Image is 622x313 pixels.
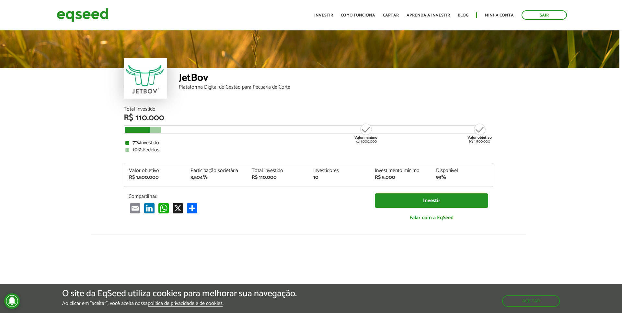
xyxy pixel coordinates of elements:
[190,175,242,180] div: 3,504%
[467,135,492,141] strong: Valor objetivo
[129,168,181,173] div: Valor objetivo
[375,193,488,208] a: Investir
[252,175,304,180] div: R$ 110.000
[171,203,184,213] a: X
[314,13,333,17] a: Investir
[341,13,375,17] a: Como funciona
[190,168,242,173] div: Participação societária
[383,13,399,17] a: Captar
[62,289,297,299] h5: O site da EqSeed utiliza cookies para melhorar sua navegação.
[143,203,156,213] a: LinkedIn
[124,114,493,122] div: R$ 110.000
[313,175,365,180] div: 10
[132,146,143,154] strong: 10%
[62,300,297,307] p: Ao clicar em "aceitar", você aceita nossa .
[186,203,199,213] a: Share
[57,6,109,24] img: EqSeed
[375,175,427,180] div: R$ 5.000
[179,85,493,90] div: Plataforma Digital de Gestão para Pecuária de Corte
[157,203,170,213] a: WhatsApp
[522,10,567,20] a: Sair
[436,175,488,180] div: 93%
[354,135,377,141] strong: Valor mínimo
[124,107,493,112] div: Total Investido
[179,73,493,85] div: JetBov
[354,123,378,144] div: R$ 1.000.000
[125,147,491,153] div: Pedidos
[502,295,560,307] button: Aceitar
[129,175,181,180] div: R$ 1.500.000
[252,168,304,173] div: Total investido
[375,211,488,224] a: Falar com a EqSeed
[375,168,427,173] div: Investimento mínimo
[125,140,491,146] div: Investido
[129,203,142,213] a: Email
[129,193,365,200] p: Compartilhar:
[436,168,488,173] div: Disponível
[458,13,468,17] a: Blog
[467,123,492,144] div: R$ 1.500.000
[132,138,140,147] strong: 7%
[407,13,450,17] a: Aprenda a investir
[148,301,223,307] a: política de privacidade e de cookies
[313,168,365,173] div: Investidores
[485,13,514,17] a: Minha conta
